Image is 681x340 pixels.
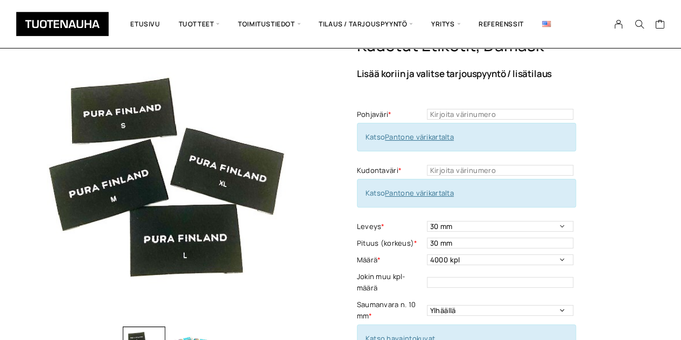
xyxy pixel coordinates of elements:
span: Toimitustiedot [229,8,310,40]
label: Saumanvara n. 10 mm [357,299,424,322]
p: Lisää koriin ja valitse tarjouspyyntö / lisätilaus [357,69,656,78]
label: Leveys [357,221,424,232]
label: Määrä [357,254,424,266]
span: Tilaus / Tarjouspyyntö [310,8,422,40]
span: Katso [366,132,454,142]
button: Search [629,19,649,29]
a: Etusivu [121,8,169,40]
label: Kudontaväri [357,165,424,176]
a: Cart [655,19,665,32]
span: Tuotteet [170,8,229,40]
a: Referenssit [469,8,533,40]
img: English [542,21,551,27]
img: Tuotenauha Oy [16,12,109,36]
h1: Kudotut etiketit, Damask [357,36,656,55]
label: Pohjaväri [357,109,424,120]
label: Jokin muu kpl-määrä [357,271,424,294]
img: Tuotenauha Kudotut etiketit, Damask [26,36,311,321]
span: Katso [366,188,454,198]
input: Kirjoita värinumero [427,165,573,176]
label: Pituus (korkeus) [357,238,424,249]
a: Pantone värikartalta [385,132,454,142]
input: Kirjoita värinumero [427,109,573,120]
a: My Account [608,19,629,29]
a: Pantone värikartalta [385,188,454,198]
span: Yritys [422,8,469,40]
